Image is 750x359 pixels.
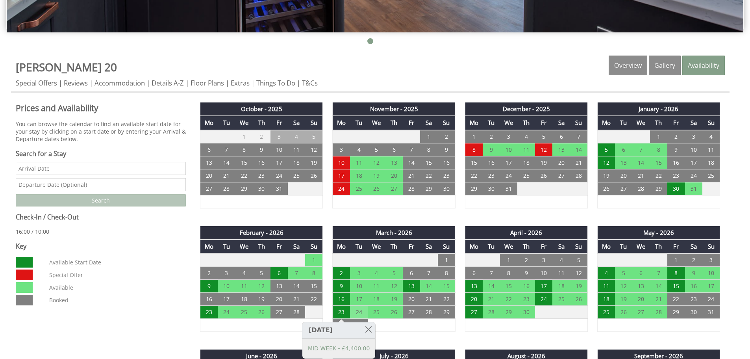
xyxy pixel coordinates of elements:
td: 26 [597,182,615,195]
td: 11 [597,280,615,293]
th: Su [702,116,720,130]
td: 24 [535,293,552,306]
td: 4 [368,267,385,280]
td: 10 [535,267,552,280]
td: 27 [615,182,632,195]
td: 13 [200,156,218,169]
td: 25 [350,182,367,195]
th: Th [253,116,270,130]
td: 24 [333,182,350,195]
td: 18 [702,156,720,169]
td: 4 [517,130,535,143]
td: 16 [333,293,350,306]
th: We [632,240,650,253]
td: 16 [200,293,218,306]
input: Arrival Date [16,162,186,175]
td: 7 [403,143,420,156]
td: 28 [632,182,650,195]
td: 16 [685,280,702,293]
dd: Available Start Date [48,257,184,268]
td: 2 [200,267,218,280]
td: 9 [517,267,535,280]
td: 14 [288,280,305,293]
td: 16 [253,156,270,169]
td: 10 [500,143,517,156]
th: We [500,240,517,253]
td: 24 [270,169,288,182]
td: 4 [552,253,570,267]
td: 16 [517,280,535,293]
th: Sa [552,116,570,130]
th: Sa [288,116,305,130]
td: 15 [235,156,253,169]
td: 20 [403,293,420,306]
th: November - 2025 [333,102,455,116]
td: 28 [570,169,587,182]
td: 15 [650,156,667,169]
th: Fr [270,240,288,253]
td: 23 [438,169,455,182]
td: 21 [483,293,500,306]
a: [PERSON_NAME] 20 [16,60,117,74]
th: We [368,240,385,253]
td: 30 [483,182,500,195]
th: We [500,116,517,130]
td: 7 [420,267,437,280]
td: 25 [517,169,535,182]
a: Gallery [649,56,681,75]
td: 2 [253,130,270,143]
td: 22 [438,293,455,306]
p: You can browse the calendar to find an available start date for your stay by clicking on a start ... [16,120,186,143]
td: 10 [350,280,367,293]
th: December - 2025 [465,102,587,116]
th: Mo [333,240,350,253]
td: 3 [685,130,702,143]
td: 29 [650,182,667,195]
td: 14 [420,280,437,293]
th: Fr [667,240,685,253]
td: 29 [465,182,482,195]
td: 14 [403,156,420,169]
td: 1 [650,130,667,143]
td: 2 [517,253,535,267]
a: Details A-Z [152,78,184,87]
a: Reviews [64,78,88,87]
a: T&Cs [302,78,318,87]
td: 20 [465,293,482,306]
h3: Search for a Stay [16,149,186,158]
td: 21 [420,293,437,306]
td: 30 [667,182,685,195]
th: Su [305,116,322,130]
th: Tu [615,116,632,130]
td: 12 [535,143,552,156]
th: Su [438,240,455,253]
td: 30 [253,182,270,195]
td: 17 [270,156,288,169]
td: 10 [333,156,350,169]
th: Th [517,240,535,253]
td: 16 [667,156,685,169]
th: Fr [535,116,552,130]
td: 3 [333,143,350,156]
a: Special Offers [16,78,57,87]
td: 7 [288,267,305,280]
td: 11 [702,143,720,156]
td: 20 [552,156,570,169]
td: 1 [500,253,517,267]
td: 18 [350,169,367,182]
td: 19 [597,169,615,182]
a: Availability [682,56,725,75]
th: Fr [535,240,552,253]
td: 22 [465,169,482,182]
th: We [235,116,253,130]
td: 8 [305,267,322,280]
th: Sa [685,116,702,130]
th: Th [253,240,270,253]
td: 4 [235,267,253,280]
th: Fr [403,116,420,130]
th: Tu [218,240,235,253]
td: 1 [438,253,455,267]
th: January - 2026 [597,102,720,116]
td: 2 [685,253,702,267]
td: 14 [218,156,235,169]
